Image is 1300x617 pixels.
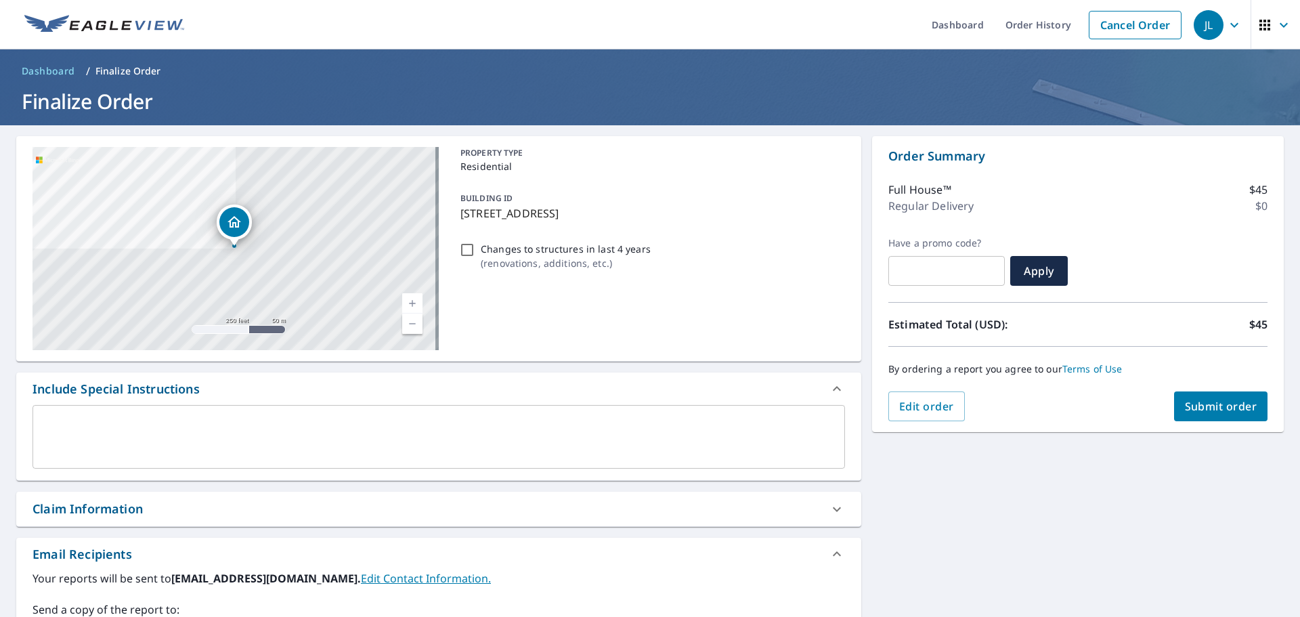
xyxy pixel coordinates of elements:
[1249,316,1267,333] p: $45
[888,391,965,421] button: Edit order
[402,293,422,314] a: Current Level 17, Zoom In
[32,380,200,398] div: Include Special Instructions
[481,256,651,270] p: ( renovations, additions, etc. )
[888,198,974,214] p: Regular Delivery
[24,15,184,35] img: EV Logo
[16,60,1284,82] nav: breadcrumb
[1010,256,1068,286] button: Apply
[899,399,954,414] span: Edit order
[402,314,422,334] a: Current Level 17, Zoom Out
[460,192,513,204] p: BUILDING ID
[888,182,951,198] p: Full House™
[217,205,252,247] div: Dropped pin, building 1, Residential property, 12911 Poppy Seed Ct Germantown, MD 20874
[1185,399,1257,414] span: Submit order
[888,316,1078,333] p: Estimated Total (USD):
[16,60,81,82] a: Dashboard
[1255,198,1267,214] p: $0
[16,538,861,570] div: Email Recipients
[1194,10,1223,40] div: JL
[460,205,840,221] p: [STREET_ADDRESS]
[888,147,1267,165] p: Order Summary
[361,571,491,586] a: EditContactInfo
[460,147,840,159] p: PROPERTY TYPE
[888,237,1005,249] label: Have a promo code?
[95,64,161,78] p: Finalize Order
[888,363,1267,375] p: By ordering a report you agree to our
[32,545,132,563] div: Email Recipients
[22,64,75,78] span: Dashboard
[16,87,1284,115] h1: Finalize Order
[86,63,90,79] li: /
[1174,391,1268,421] button: Submit order
[32,500,143,518] div: Claim Information
[1089,11,1182,39] a: Cancel Order
[1249,182,1267,198] p: $45
[16,373,861,405] div: Include Special Instructions
[32,570,845,587] label: Your reports will be sent to
[1021,263,1057,278] span: Apply
[1062,362,1123,375] a: Terms of Use
[171,571,361,586] b: [EMAIL_ADDRESS][DOMAIN_NAME].
[481,242,651,256] p: Changes to structures in last 4 years
[16,492,861,526] div: Claim Information
[460,159,840,173] p: Residential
